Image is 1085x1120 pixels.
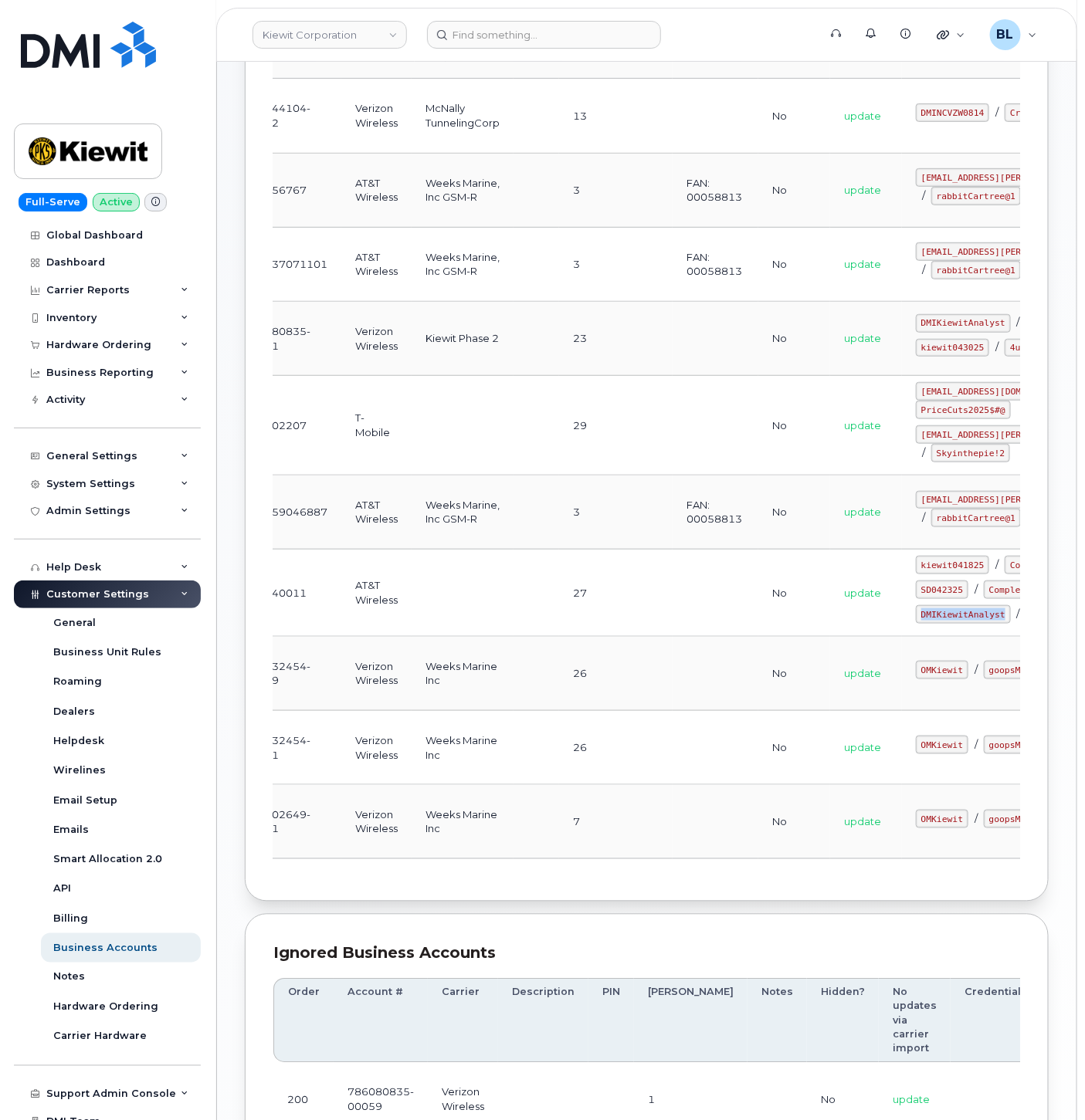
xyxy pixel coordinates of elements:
[975,738,978,750] span: /
[559,228,673,302] td: 3
[230,154,341,228] td: 829556767
[559,302,673,376] td: 23
[1017,607,1020,620] span: /
[341,228,412,302] td: AT&T Wireless
[428,979,498,1063] th: Carrier
[341,711,412,785] td: Verizon Wireless
[253,21,407,49] a: Kiewit Corporation
[844,258,881,270] span: update
[334,979,428,1063] th: Account #
[559,711,673,785] td: 26
[922,511,925,523] span: /
[230,785,341,859] td: 313102649-00001
[922,446,925,458] span: /
[748,979,807,1063] th: Notes
[412,475,514,550] td: Weeks Marine, Inc GSM-R
[758,376,830,475] td: No
[341,785,412,859] td: Verizon Wireless
[922,189,925,201] span: /
[922,263,925,276] span: /
[341,154,412,228] td: AT&T Wireless
[559,785,673,859] td: 7
[844,110,881,122] span: update
[758,228,830,302] td: No
[498,979,588,1063] th: Description
[412,711,514,785] td: Weeks Marine Inc
[634,979,748,1063] th: [PERSON_NAME]
[758,475,830,550] td: No
[916,382,1074,401] code: [EMAIL_ADDRESS][DOMAIN_NAME]
[916,580,968,599] code: SD042325
[975,583,978,595] span: /
[916,314,1011,333] code: DMIKiewitAnalyst
[997,25,1014,44] span: BL
[975,663,978,675] span: /
[844,816,881,828] span: update
[758,785,830,859] td: No
[979,19,1048,50] div: Brandon Lam
[995,558,999,570] span: /
[559,79,673,153] td: 13
[230,228,341,302] td: 287237071101
[412,785,514,859] td: Weeks Marine Inc
[844,741,881,753] span: update
[341,550,412,637] td: AT&T Wireless
[1018,1053,1073,1108] iframe: Messenger Launcher
[916,103,989,122] code: DMINCVZW0814
[230,711,341,785] td: 922932454-00001
[559,637,673,711] td: 26
[758,154,830,228] td: No
[916,605,1011,624] code: DMIKiewitAnalyst
[230,79,341,153] td: 442044104-00002
[931,444,1010,462] code: Skyinthepie!2
[844,332,881,344] span: update
[984,736,1073,754] code: goopsMeshwork$8
[844,419,881,431] span: update
[673,228,758,302] td: FAN: 00058813
[559,550,673,637] td: 27
[995,340,999,353] span: /
[230,302,341,376] td: 786080835-00001
[412,154,514,228] td: Weeks Marine, Inc GSM-R
[931,261,1021,279] code: rabbitCartree@1
[916,339,989,357] code: kiewit043025
[230,376,341,475] td: 973402207
[984,810,1073,828] code: goopsMeshwork$8
[975,812,978,824] span: /
[916,556,989,574] code: kiewit041825
[926,19,976,50] div: Quicklinks
[931,187,1021,205] code: rabbitCartree@1
[673,475,758,550] td: FAN: 00058813
[412,302,514,376] td: Kiewit Phase 2
[758,550,830,637] td: No
[916,401,1011,419] code: PriceCuts2025$#@
[341,475,412,550] td: AT&T Wireless
[984,661,1073,679] code: goopsMeshwork$8
[341,79,412,153] td: Verizon Wireless
[951,979,1041,1063] th: Credentials
[1017,316,1020,328] span: /
[916,736,968,754] code: OMKiewit
[230,475,341,550] td: 287259046887
[844,667,881,679] span: update
[916,810,968,828] code: OMKiewit
[427,21,661,49] input: Find something...
[758,711,830,785] td: No
[559,154,673,228] td: 3
[588,979,634,1063] th: PIN
[844,506,881,518] span: update
[341,376,412,475] td: T-Mobile
[893,1094,930,1106] span: update
[341,302,412,376] td: Verizon Wireless
[844,587,881,599] span: update
[758,302,830,376] td: No
[412,228,514,302] td: Weeks Marine, Inc GSM-R
[230,637,341,711] td: 922932454-00009
[758,79,830,153] td: No
[230,550,341,637] td: 990540011
[673,154,758,228] td: FAN: 00058813
[273,942,1020,965] div: Ignored Business Accounts
[559,475,673,550] td: 3
[916,661,968,679] code: OMKiewit
[844,184,881,196] span: update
